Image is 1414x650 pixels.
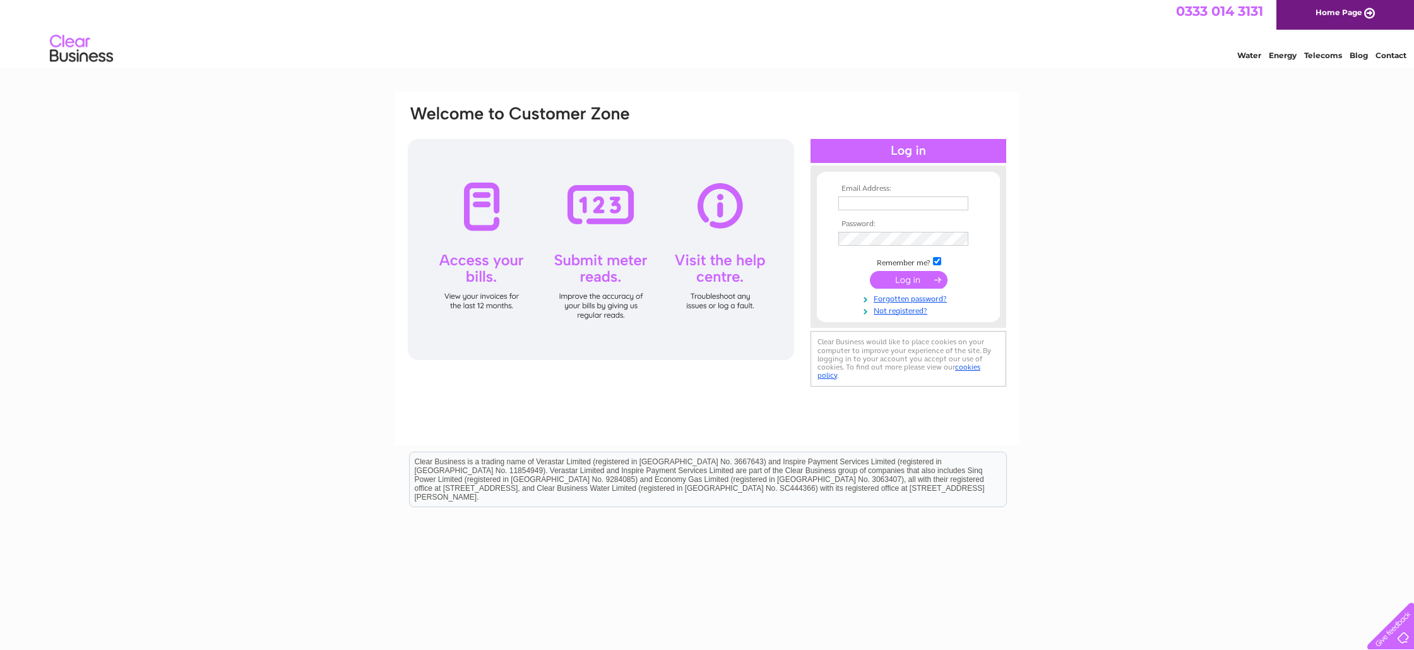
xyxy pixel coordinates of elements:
a: Energy [1269,54,1297,63]
a: 0333 014 3131 [1176,6,1263,22]
div: Clear Business would like to place cookies on your computer to improve your experience of the sit... [811,331,1006,386]
a: Telecoms [1304,54,1342,63]
a: Forgotten password? [838,292,982,304]
a: Blog [1350,54,1368,63]
a: Not registered? [838,304,982,316]
a: Contact [1375,54,1406,63]
td: Remember me? [835,255,982,268]
th: Password: [835,220,982,229]
div: Clear Business is a trading name of Verastar Limited (registered in [GEOGRAPHIC_DATA] No. 3667643... [410,7,1006,61]
th: Email Address: [835,184,982,193]
input: Submit [870,271,948,289]
img: logo.png [49,33,114,71]
a: cookies policy [817,363,980,380]
a: Water [1237,54,1261,63]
